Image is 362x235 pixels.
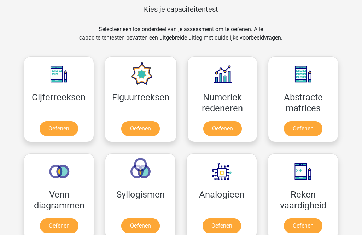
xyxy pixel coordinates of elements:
[30,5,332,14] h5: Kies je capaciteitentest
[203,219,241,234] a: Oefenen
[72,25,289,51] div: Selecteer een los onderdeel van je assessment om te oefenen. Alle capaciteitentesten bevatten een...
[284,122,322,136] a: Oefenen
[121,122,160,136] a: Oefenen
[284,219,322,234] a: Oefenen
[121,219,160,234] a: Oefenen
[40,219,78,234] a: Oefenen
[203,122,242,136] a: Oefenen
[40,122,78,136] a: Oefenen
